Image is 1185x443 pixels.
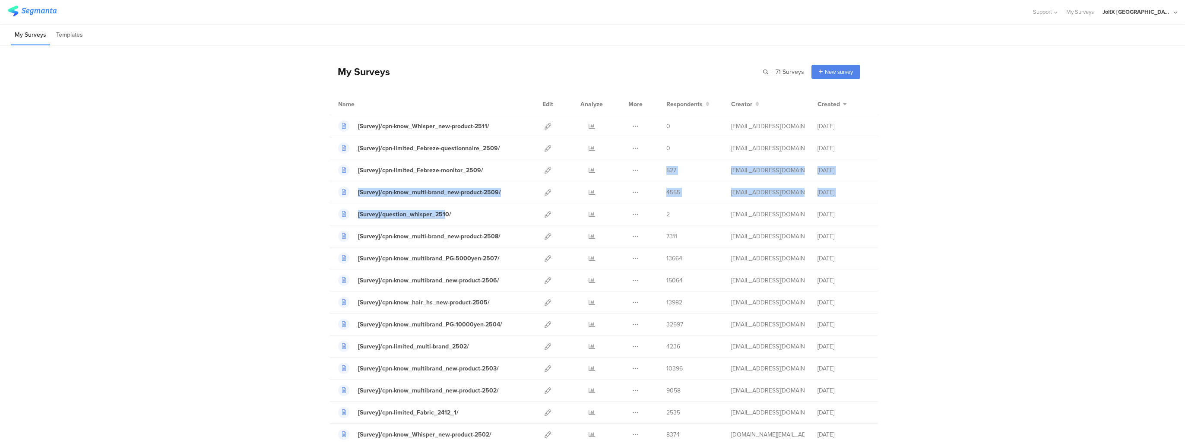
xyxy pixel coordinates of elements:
[817,298,869,307] div: [DATE]
[817,210,869,219] div: [DATE]
[8,6,57,16] img: segmanta logo
[666,188,680,197] span: 4555
[539,93,557,115] div: Edit
[358,320,502,329] div: [Survey]/cpn-know_multibrand_PG-10000yen-2504/
[817,430,869,439] div: [DATE]
[358,386,499,395] div: [Survey]/cpn-know_multibrand_new-product-2502/
[338,187,501,198] a: [Survey]/cpn-know_multi-brand_new-product-2509/
[817,100,840,109] span: Created
[817,276,869,285] div: [DATE]
[817,320,869,329] div: [DATE]
[358,254,500,263] div: [Survey]/cpn-know_multibrand_PG-5000yen-2507/
[731,386,805,395] div: kumai.ik@pg.com
[731,342,805,351] div: kumai.ik@pg.com
[338,275,499,286] a: [Survey]/cpn-know_multibrand_new-product-2506/
[731,144,805,153] div: kumai.ik@pg.com
[770,67,774,76] span: |
[358,210,451,219] div: [Survey]/question_whisper_2510/
[358,144,500,153] div: [Survey]/cpn-limited_Febreze-questionnaire_2509/
[817,166,869,175] div: [DATE]
[666,100,703,109] span: Respondents
[358,232,501,241] div: [Survey]/cpn-know_multi-brand_new-product-2508/
[666,276,683,285] span: 15064
[817,232,869,241] div: [DATE]
[817,254,869,263] div: [DATE]
[731,430,805,439] div: yokoyama.ky@pg.com
[731,166,805,175] div: kumai.ik@pg.com
[358,166,483,175] div: [Survey]/cpn-limited_Febreze-monitor_2509/
[1033,8,1052,16] span: Support
[817,144,869,153] div: [DATE]
[666,364,683,373] span: 10396
[731,188,805,197] div: kumai.ik@pg.com
[666,100,710,109] button: Respondents
[666,254,682,263] span: 13664
[358,430,491,439] div: [Survey]/cpn-know_Whisper_new-product-2502/
[666,408,680,417] span: 2535
[338,231,501,242] a: [Survey]/cpn-know_multi-brand_new-product-2508/
[338,319,502,330] a: [Survey]/cpn-know_multibrand_PG-10000yen-2504/
[358,408,459,417] div: [Survey]/cpn-limited_Fabric_2412_1/
[817,100,847,109] button: Created
[11,25,50,45] li: My Surveys
[338,165,483,176] a: [Survey]/cpn-limited_Febreze-monitor_2509/
[731,320,805,329] div: kumai.ik@pg.com
[338,100,390,109] div: Name
[358,276,499,285] div: [Survey]/cpn-know_multibrand_new-product-2506/
[338,429,491,440] a: [Survey]/cpn-know_Whisper_new-product-2502/
[52,25,87,45] li: Templates
[731,408,805,417] div: nakamura.s.4@pg.com
[666,386,681,395] span: 9058
[579,93,605,115] div: Analyze
[731,100,752,109] span: Creator
[338,363,499,374] a: [Survey]/cpn-know_multibrand_new-product-2503/
[666,342,680,351] span: 4236
[338,120,489,132] a: [Survey]/cpn-know_Whisper_new-product-2511/
[666,144,670,153] span: 0
[338,385,499,396] a: [Survey]/cpn-know_multibrand_new-product-2502/
[666,430,680,439] span: 8374
[358,122,489,131] div: [Survey]/cpn-know_Whisper_new-product-2511/
[731,298,805,307] div: kumai.ik@pg.com
[731,100,759,109] button: Creator
[731,232,805,241] div: kumai.ik@pg.com
[1103,8,1172,16] div: JoltX [GEOGRAPHIC_DATA]
[358,298,490,307] div: [Survey]/cpn-know_hair_hs_new-product-2505/
[731,276,805,285] div: kumai.ik@pg.com
[776,67,804,76] span: 71 Surveys
[731,122,805,131] div: kumai.ik@pg.com
[666,232,677,241] span: 7311
[817,386,869,395] div: [DATE]
[358,364,499,373] div: [Survey]/cpn-know_multibrand_new-product-2503/
[358,342,469,351] div: [Survey]/cpn-limited_multi-brand_2502/
[338,209,451,220] a: [Survey]/question_whisper_2510/
[666,210,670,219] span: 2
[666,320,683,329] span: 32597
[338,253,500,264] a: [Survey]/cpn-know_multibrand_PG-5000yen-2507/
[338,341,469,352] a: [Survey]/cpn-limited_multi-brand_2502/
[731,364,805,373] div: kumai.ik@pg.com
[817,122,869,131] div: [DATE]
[817,408,869,417] div: [DATE]
[817,342,869,351] div: [DATE]
[338,297,490,308] a: [Survey]/cpn-know_hair_hs_new-product-2505/
[666,298,682,307] span: 13982
[731,254,805,263] div: kumai.ik@pg.com
[338,407,459,418] a: [Survey]/cpn-limited_Fabric_2412_1/
[817,188,869,197] div: [DATE]
[626,93,645,115] div: More
[825,68,853,76] span: New survey
[666,122,670,131] span: 0
[666,166,676,175] span: 527
[358,188,501,197] div: [Survey]/cpn-know_multi-brand_new-product-2509/
[329,64,390,79] div: My Surveys
[338,142,500,154] a: [Survey]/cpn-limited_Febreze-questionnaire_2509/
[817,364,869,373] div: [DATE]
[731,210,805,219] div: kumai.ik@pg.com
